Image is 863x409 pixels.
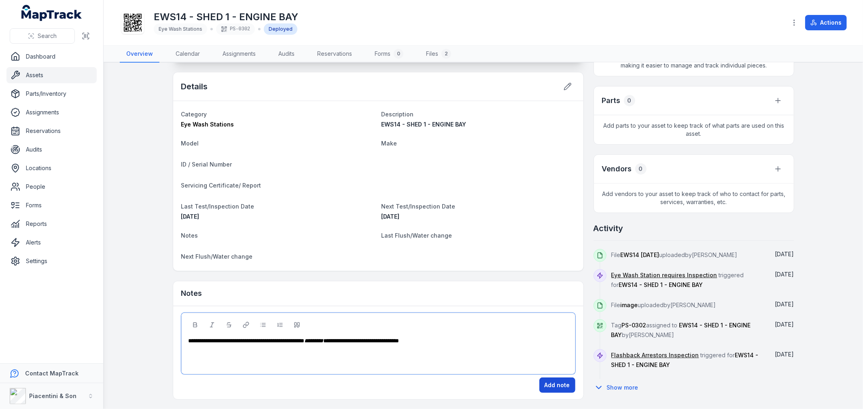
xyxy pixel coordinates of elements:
span: [DATE] [181,213,199,220]
a: Assignments [6,104,97,120]
h2: Details [181,81,208,92]
time: 24/05/2025, 7:07:11 am [775,321,794,328]
a: Eye Wash Station requires Inspection [611,271,717,279]
button: Blockquote [290,318,304,332]
a: Reservations [6,123,97,139]
button: Add note [539,377,575,393]
span: Category [181,111,207,118]
span: Tag assigned to by [PERSON_NAME] [611,322,751,338]
span: [DATE] [775,351,794,358]
span: triggered for [611,272,744,288]
span: File uploaded by [PERSON_NAME] [611,301,716,308]
span: File uploaded by [PERSON_NAME] [611,251,738,258]
a: Alerts [6,234,97,251]
span: Make [382,140,397,147]
span: PS-0302 [622,322,647,329]
button: Actions [805,15,847,30]
button: Ordered List [273,318,287,332]
a: Calendar [169,46,206,63]
span: EWS14 - SHED 1 - ENGINE BAY [611,322,751,338]
div: 0 [624,95,635,106]
span: EWS14 - SHED 1 - ENGINE BAY [382,121,466,128]
strong: Piacentini & Son [29,392,76,399]
span: Next Flush/Water change [181,253,253,260]
a: Assignments [216,46,262,63]
a: MapTrack [21,5,82,21]
button: Italic [205,318,219,332]
span: Last Flush/Water change [382,232,452,239]
a: Settings [6,253,97,269]
a: Parts/Inventory [6,86,97,102]
div: Deployed [264,23,297,35]
strong: Contact MapTrack [25,370,78,377]
button: Search [10,28,75,44]
span: Last Test/Inspection Date [181,203,254,210]
h2: Activity [594,223,623,234]
div: PS-0302 [216,23,255,35]
span: EWS14 - SHED 1 - ENGINE BAY [611,352,759,368]
div: 2 [441,49,451,59]
span: [DATE] [775,251,794,257]
span: EWS14 [DATE] [621,251,659,258]
time: 24/07/2025, 12:00:00 am [775,271,794,278]
span: [DATE] [382,213,400,220]
time: 24/05/2025, 7:08:58 am [775,301,794,308]
a: People [6,179,97,195]
a: Forms0 [368,46,410,63]
span: Add vendors to your asset to keep track of who to contact for parts, services, warranties, etc. [594,183,794,213]
span: Add parts to your asset to keep track of what parts are used on this asset. [594,115,794,144]
span: [DATE] [775,321,794,328]
a: Assets [6,67,97,83]
span: Servicing Certificate/ Report [181,182,261,189]
h3: Parts [602,95,621,106]
a: Locations [6,160,97,176]
a: Overview [120,46,159,63]
span: Eye Wash Stations [181,121,234,128]
button: Bold [188,318,202,332]
span: Model [181,140,199,147]
h3: Notes [181,288,202,299]
a: Files2 [420,46,458,63]
a: Flashback Arrestors Inspection [611,351,699,359]
div: 0 [635,163,647,175]
time: 04/11/2025, 12:00:00 am [382,213,400,220]
button: Bulleted List [256,318,270,332]
a: Reservations [311,46,358,63]
span: Next Test/Inspection Date [382,203,456,210]
a: Reports [6,216,97,232]
span: EWS14 - SHED 1 - ENGINE BAY [619,281,703,288]
div: 0 [394,49,403,59]
a: Audits [6,141,97,158]
span: Eye Wash Stations [159,26,202,32]
time: 12/08/2025, 7:25:56 am [775,251,794,257]
span: image [621,301,638,308]
h1: EWS14 - SHED 1 - ENGINE BAY [154,11,298,23]
a: Forms [6,197,97,213]
h3: Vendors [602,163,632,175]
button: Strikethrough [222,318,236,332]
button: Show more [594,379,644,396]
span: Search [38,32,57,40]
span: ID / Serial Number [181,161,232,168]
span: [DATE] [775,301,794,308]
button: Link [239,318,253,332]
span: Notes [181,232,198,239]
a: Dashboard [6,48,97,65]
span: Description [382,111,414,118]
span: [DATE] [775,271,794,278]
time: 04/08/2025, 12:00:00 am [181,213,199,220]
time: 08/05/2025, 12:40:00 pm [775,351,794,358]
span: triggered for [611,352,759,368]
a: Audits [272,46,301,63]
